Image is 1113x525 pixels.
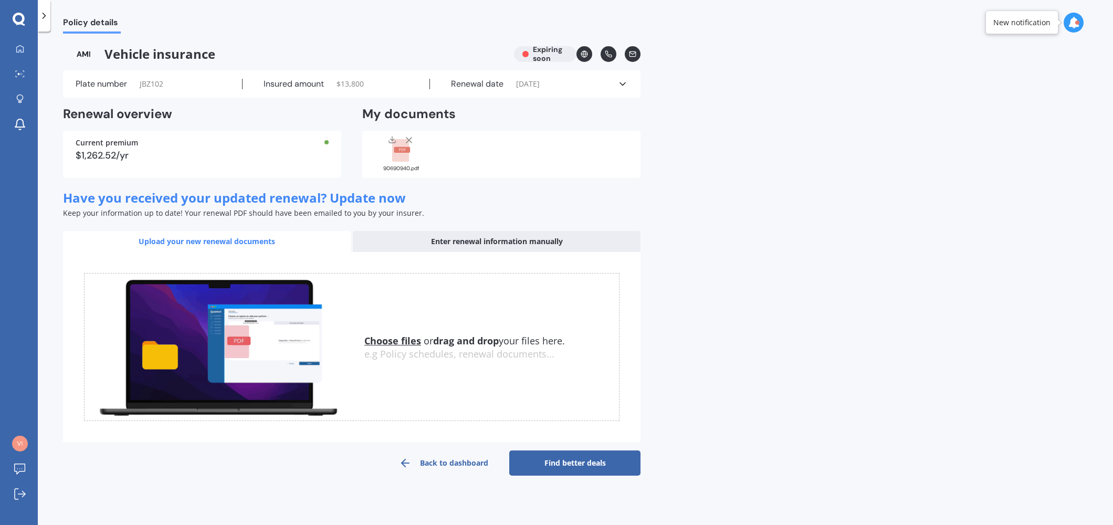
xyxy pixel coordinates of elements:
[353,231,640,252] div: Enter renewal information manually
[433,334,499,347] b: drag and drop
[509,450,640,476] a: Find better deals
[76,151,329,160] div: $1,262.52/yr
[993,17,1051,28] div: New notification
[264,79,324,89] label: Insured amount
[378,450,509,476] a: Back to dashboard
[362,106,456,122] h2: My documents
[63,208,424,218] span: Keep your information up to date! Your renewal PDF should have been emailed to you by your insurer.
[76,79,127,89] label: Plate number
[364,334,565,347] span: or your files here.
[63,189,406,206] span: Have you received your updated renewal? Update now
[364,349,619,360] div: e.g Policy schedules, renewal documents...
[364,334,421,347] u: Choose files
[12,436,28,451] img: 090ae0ebdca4cc092440aee9ee7e908d
[516,79,540,89] span: [DATE]
[76,139,329,146] div: Current premium
[451,79,503,89] label: Renewal date
[63,231,351,252] div: Upload your new renewal documents
[140,79,163,89] span: JBZ102
[63,17,121,31] span: Policy details
[375,166,427,171] div: 90690940.pdf
[63,46,506,62] span: Vehicle insurance
[85,274,352,421] img: upload.de96410c8ce839c3fdd5.gif
[337,79,364,89] span: $ 13,800
[63,46,104,62] img: AMI-text-1.webp
[63,106,341,122] h2: Renewal overview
